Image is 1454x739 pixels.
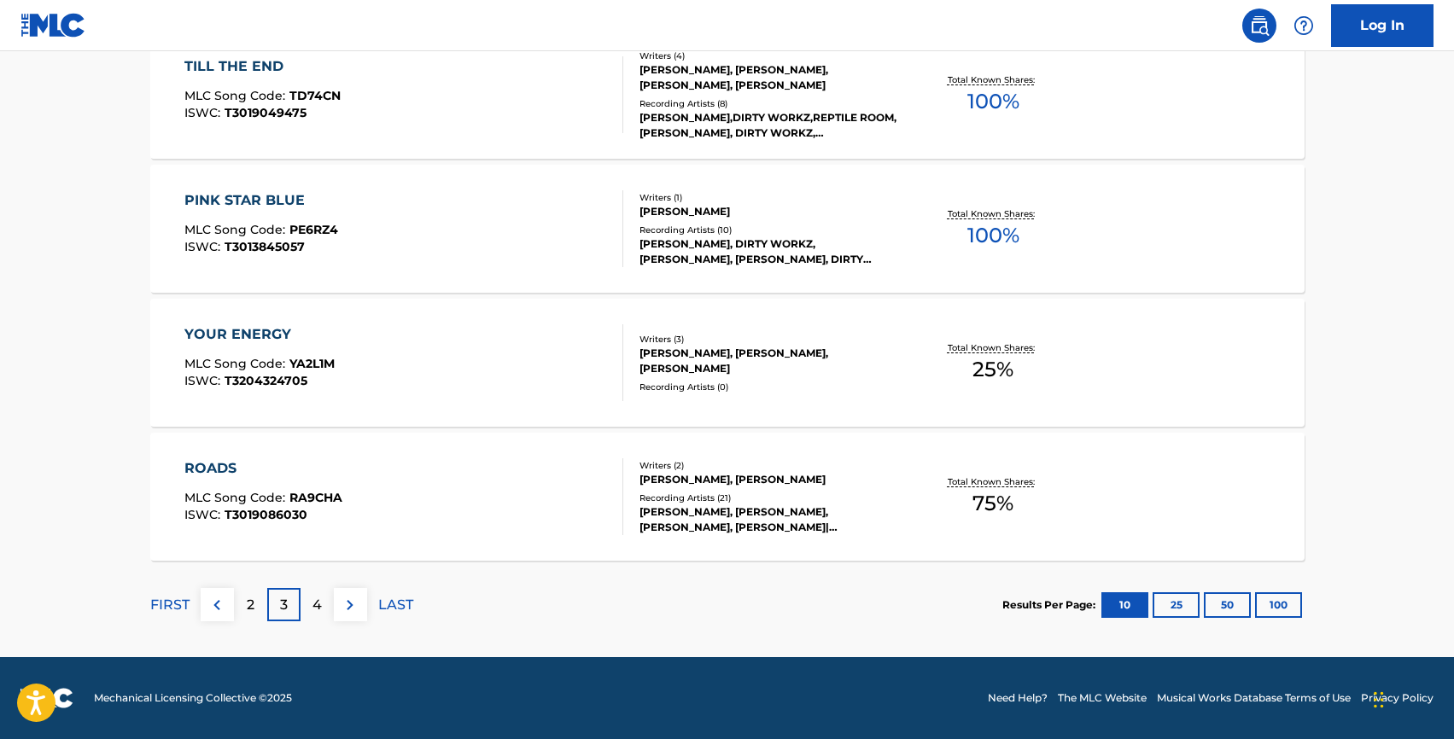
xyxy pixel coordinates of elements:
[207,595,227,615] img: left
[184,222,289,237] span: MLC Song Code :
[150,31,1305,159] a: TILL THE ENDMLC Song Code:TD74CNISWC:T3019049475Writers (4)[PERSON_NAME], [PERSON_NAME], [PERSON_...
[184,373,225,388] span: ISWC :
[639,49,897,62] div: Writers ( 4 )
[1153,592,1200,618] button: 25
[289,490,342,505] span: RA9CHA
[1287,9,1321,43] div: Help
[150,595,190,615] p: FIRST
[1249,15,1270,36] img: search
[184,56,341,77] div: TILL THE END
[967,86,1019,117] span: 100 %
[1204,592,1251,618] button: 50
[184,356,289,371] span: MLC Song Code :
[1369,657,1454,739] iframe: Chat Widget
[639,62,897,93] div: [PERSON_NAME], [PERSON_NAME], [PERSON_NAME], [PERSON_NAME]
[948,341,1039,354] p: Total Known Shares:
[639,381,897,393] div: Recording Artists ( 0 )
[184,507,225,522] span: ISWC :
[639,204,897,219] div: [PERSON_NAME]
[1361,690,1434,706] a: Privacy Policy
[378,595,413,615] p: LAST
[639,110,897,141] div: [PERSON_NAME],DIRTY WORKZ,REPTILE ROOM, [PERSON_NAME], DIRTY WORKZ, [PERSON_NAME], [PERSON_NAME],...
[1157,690,1351,706] a: Musical Works Database Terms of Use
[184,239,225,254] span: ISWC :
[1374,674,1384,725] div: Trascina
[948,73,1039,86] p: Total Known Shares:
[184,324,335,345] div: YOUR ENERGY
[184,490,289,505] span: MLC Song Code :
[184,190,338,211] div: PINK STAR BLUE
[150,299,1305,427] a: YOUR ENERGYMLC Song Code:YA2L1MISWC:T3204324705Writers (3)[PERSON_NAME], [PERSON_NAME], [PERSON_N...
[184,458,342,479] div: ROADS
[94,690,292,706] span: Mechanical Licensing Collective © 2025
[225,105,307,120] span: T3019049475
[639,492,897,504] div: Recording Artists ( 21 )
[340,595,360,615] img: right
[184,105,225,120] span: ISWC :
[639,459,897,472] div: Writers ( 2 )
[639,504,897,535] div: [PERSON_NAME], [PERSON_NAME], [PERSON_NAME], [PERSON_NAME]|[PERSON_NAME], [PERSON_NAME], [PERSON_...
[639,333,897,346] div: Writers ( 3 )
[1369,657,1454,739] div: Widget chat
[1293,15,1314,36] img: help
[1002,597,1100,613] p: Results Per Page:
[639,236,897,267] div: [PERSON_NAME], DIRTY WORKZ, [PERSON_NAME], [PERSON_NAME], DIRTY WORKZ, [PERSON_NAME],DIRTY WORKZ,...
[225,373,307,388] span: T3204324705
[639,191,897,204] div: Writers ( 1 )
[1242,9,1276,43] a: Public Search
[184,88,289,103] span: MLC Song Code :
[150,165,1305,293] a: PINK STAR BLUEMLC Song Code:PE6RZ4ISWC:T3013845057Writers (1)[PERSON_NAME]Recording Artists (10)[...
[972,354,1013,385] span: 25 %
[639,472,897,487] div: [PERSON_NAME], [PERSON_NAME]
[20,688,73,708] img: logo
[1101,592,1148,618] button: 10
[289,222,338,237] span: PE6RZ4
[225,239,305,254] span: T3013845057
[247,595,254,615] p: 2
[280,595,288,615] p: 3
[1058,690,1147,706] a: The MLC Website
[289,356,335,371] span: YA2L1M
[150,433,1305,561] a: ROADSMLC Song Code:RA9CHAISWC:T3019086030Writers (2)[PERSON_NAME], [PERSON_NAME]Recording Artists...
[639,97,897,110] div: Recording Artists ( 8 )
[639,224,897,236] div: Recording Artists ( 10 )
[225,507,307,522] span: T3019086030
[988,690,1048,706] a: Need Help?
[972,488,1013,519] span: 75 %
[1331,4,1434,47] a: Log In
[948,475,1039,488] p: Total Known Shares:
[312,595,322,615] p: 4
[967,220,1019,251] span: 100 %
[639,346,897,376] div: [PERSON_NAME], [PERSON_NAME], [PERSON_NAME]
[20,13,86,38] img: MLC Logo
[289,88,341,103] span: TD74CN
[948,207,1039,220] p: Total Known Shares:
[1255,592,1302,618] button: 100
